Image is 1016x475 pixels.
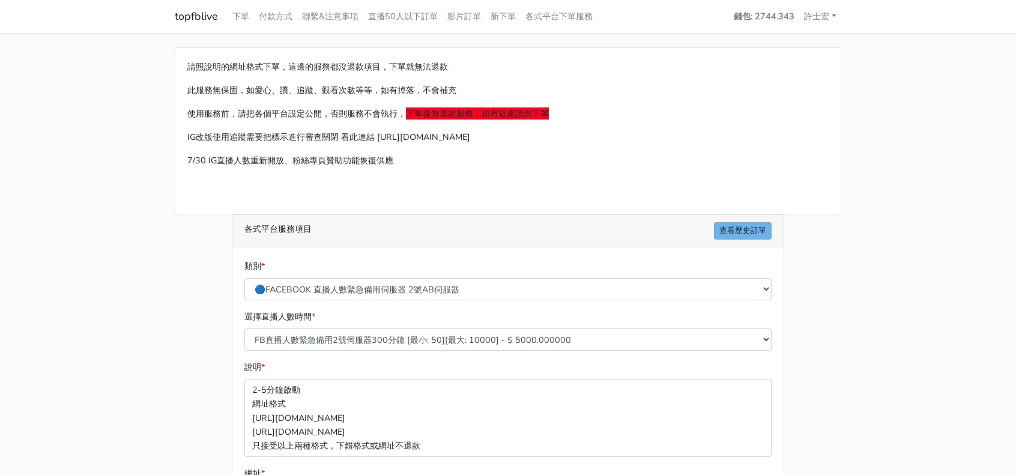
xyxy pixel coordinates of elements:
[228,5,254,28] a: 下單
[244,259,265,273] label: 類別
[187,60,829,74] p: 請照說明的網址格式下單，這邊的服務都沒退款項目，下單就無法退款
[521,5,597,28] a: 各式平台下單服務
[187,83,829,97] p: 此服務無保固，如愛心、讚、追蹤、觀看次數等等，如有掉落，不會補充
[187,107,829,121] p: 使用服務前，請把各個平台設定公開，否則服務不會執行，
[175,5,218,28] a: topfblive
[232,215,784,247] div: 各式平台服務項目
[734,10,794,22] strong: 錢包: 2744.343
[363,5,443,28] a: 直播50人以下訂單
[254,5,297,28] a: 付款方式
[406,107,549,120] span: 下單後無退款服務，如有疑慮請勿下單
[729,5,799,28] a: 錢包: 2744.343
[187,130,829,144] p: IG改版使用追蹤需要把標示進行審查關閉 看此連結 [URL][DOMAIN_NAME]
[297,5,363,28] a: 聯繫&注意事項
[244,360,265,374] label: 說明
[799,5,841,28] a: 許士宏
[714,222,772,240] a: 查看歷史訂單
[187,154,829,168] p: 7/30 IG直播人數重新開放、粉絲專頁贊助功能恢復供應
[443,5,486,28] a: 影片訂單
[244,379,772,456] p: 2-5分鐘啟動 網址格式 [URL][DOMAIN_NAME] [URL][DOMAIN_NAME] 只接受以上兩種格式，下錯格式或網址不退款
[244,310,315,324] label: 選擇直播人數時間
[486,5,521,28] a: 新下單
